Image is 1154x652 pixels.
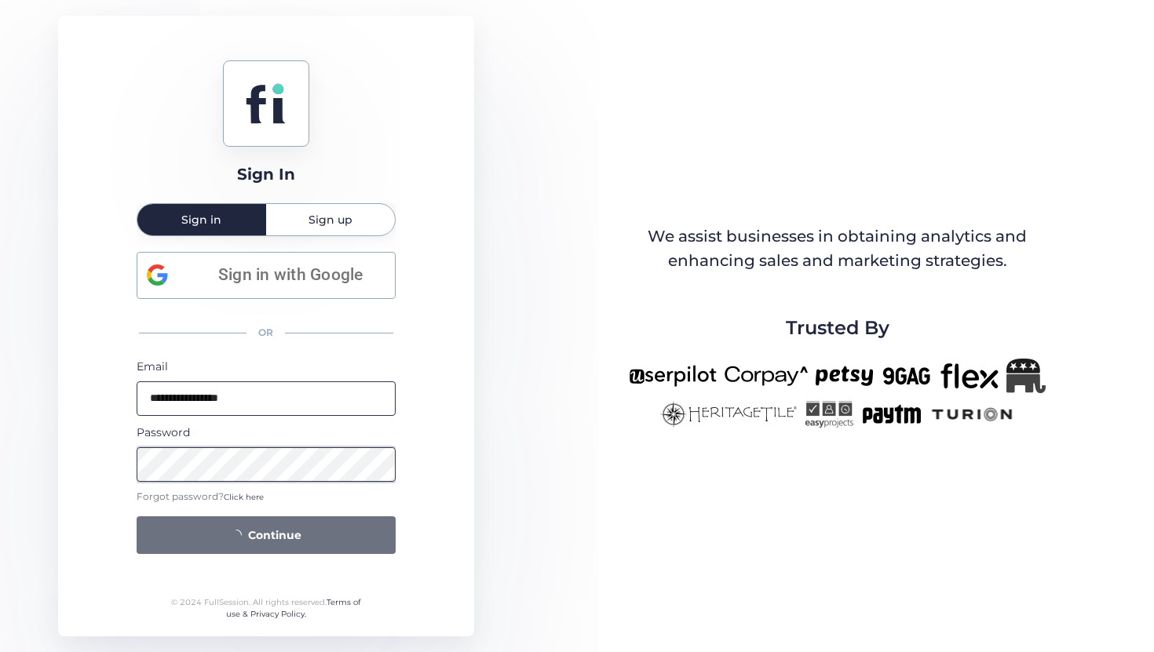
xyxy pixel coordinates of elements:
img: petsy-new.png [816,359,873,393]
span: Click here [224,492,264,502]
img: paytm-new.png [861,401,922,428]
img: flex-new.png [940,359,999,393]
div: Password [137,424,396,441]
img: userpilot-new.png [629,359,717,393]
img: easyprojects-new.png [805,401,853,428]
div: Email [137,358,396,375]
span: Trusted By [786,313,889,343]
div: Forgot password? [137,490,396,504]
img: corpay-new.png [725,359,808,393]
div: © 2024 FullSession. All rights reserved. [164,596,367,621]
div: OR [137,316,396,350]
span: Sign in with Google [196,262,385,288]
img: 9gag-new.png [881,359,933,393]
img: turion-new.png [929,401,1015,428]
span: Continue [248,526,301,544]
div: Sign In [237,162,295,187]
span: Sign up [309,214,352,225]
img: Republicanlogo-bw.png [1006,359,1046,393]
button: Continue [137,516,396,554]
span: Sign in [181,214,221,225]
div: We assist businesses in obtaining analytics and enhancing sales and marketing strategies. [630,224,1045,274]
img: heritagetile-new.png [660,401,797,428]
